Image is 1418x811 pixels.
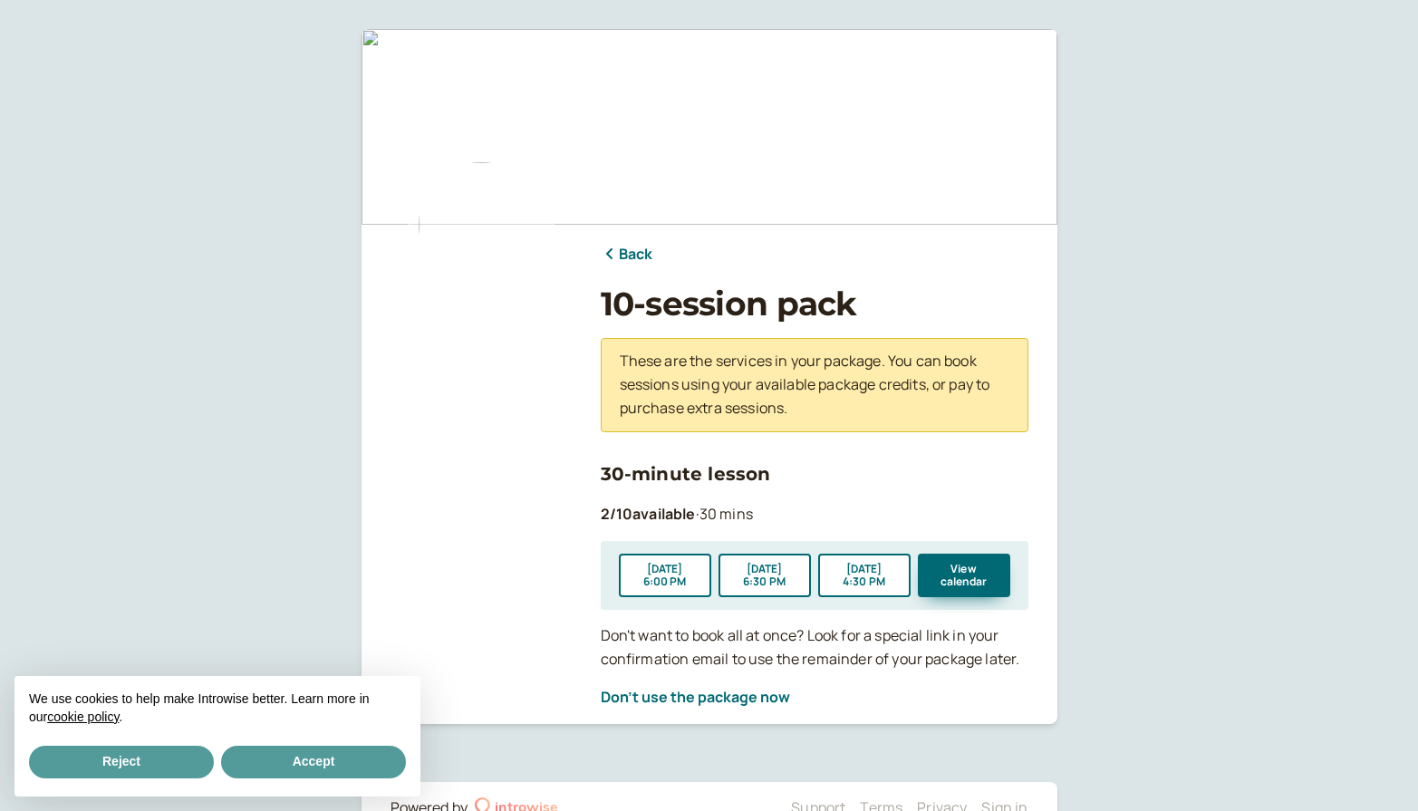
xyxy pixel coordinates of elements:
a: Back [601,243,653,266]
p: These are the services in your package. You can book sessions using your available package credit... [620,350,1009,420]
button: [DATE]6:00 PM [619,554,711,597]
p: Don't want to book all at once? Look for a special link in your confirmation email to use the rem... [601,624,1028,671]
button: Accept [221,746,406,778]
button: [DATE]4:30 PM [818,554,911,597]
a: cookie policy [47,710,119,724]
button: View calendar [918,554,1010,597]
div: We use cookies to help make Introwise better. Learn more in our . [14,676,420,742]
button: Reject [29,746,214,778]
button: Don't use the package now [601,689,790,705]
h1: 10-session pack [601,285,1028,323]
button: [DATE]6:30 PM [719,554,811,597]
h3: 30-minute lesson [601,459,1028,488]
p: 30 mins [601,503,1028,526]
b: 2 / 10 available [601,504,696,524]
span: · [696,504,699,524]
